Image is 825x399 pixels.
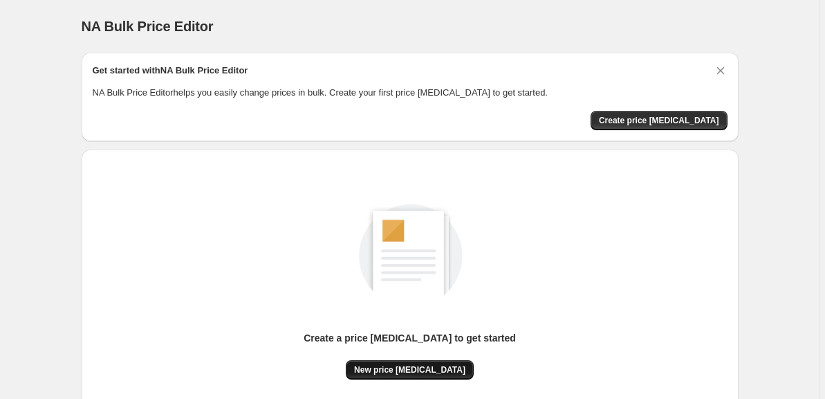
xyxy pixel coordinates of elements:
span: New price [MEDICAL_DATA] [354,364,465,375]
button: New price [MEDICAL_DATA] [346,360,474,380]
button: Create price change job [591,111,727,130]
button: Dismiss card [714,64,727,78]
h2: Get started with NA Bulk Price Editor [93,64,248,78]
span: NA Bulk Price Editor [82,19,214,34]
p: Create a price [MEDICAL_DATA] to get started [304,331,516,345]
p: NA Bulk Price Editor helps you easily change prices in bulk. Create your first price [MEDICAL_DAT... [93,86,727,100]
span: Create price [MEDICAL_DATA] [599,115,719,126]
